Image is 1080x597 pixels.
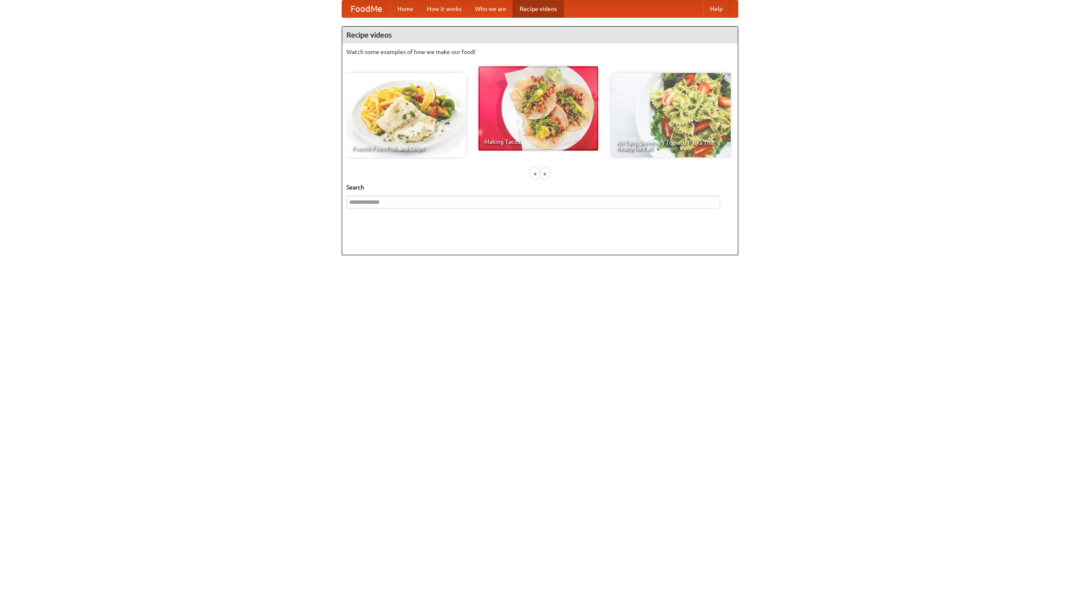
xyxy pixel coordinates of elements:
[346,48,734,56] p: Watch some examples of how we make our food!
[513,0,564,17] a: Recipe videos
[611,73,731,157] a: An Easy, Summery Tomato Pasta That's Ready for Fall
[346,73,466,157] a: French Fries Fish and Chips
[478,66,598,151] a: Making Tacos
[391,0,420,17] a: Home
[468,0,513,17] a: Who we are
[352,146,460,151] span: French Fries Fish and Chips
[531,168,539,179] div: «
[617,140,725,151] span: An Easy, Summery Tomato Pasta That's Ready for Fall
[420,0,468,17] a: How it works
[484,139,592,145] span: Making Tacos
[541,168,549,179] div: »
[342,0,391,17] a: FoodMe
[342,27,738,43] h4: Recipe videos
[703,0,729,17] a: Help
[346,183,734,192] h5: Search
